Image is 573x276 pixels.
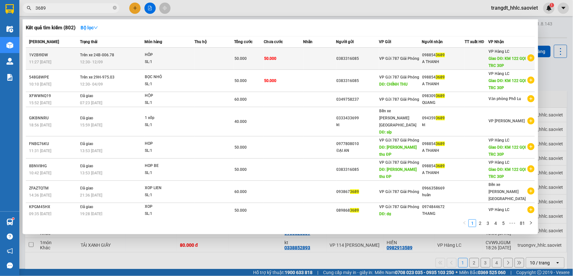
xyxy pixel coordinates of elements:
span: VP Gửi 787 Giải Phóng [380,75,420,79]
div: 0966358669 [422,185,465,192]
span: DĐ: CHÍNH THU [380,82,408,87]
span: 10:10 [DATE] [29,82,51,87]
div: huân [422,192,465,198]
div: 098854 [422,52,465,59]
li: Next 5 Pages [507,219,518,227]
div: 098309 [422,93,465,99]
span: Bến xe [PERSON_NAME] [GEOGRAPHIC_DATA] [380,109,417,127]
div: 548G8WPE [29,74,78,81]
span: plus-circle [528,95,535,102]
span: 15:59 [DATE] [80,123,103,127]
span: right [529,221,533,225]
div: HÔP [145,51,193,59]
span: VP Gửi 787 Giải Phóng [380,205,420,209]
span: Đã giao [80,164,94,168]
img: warehouse-icon [6,58,13,65]
span: 13:53 [DATE] [80,149,103,153]
div: A THANH [422,147,465,154]
span: plus-circle [528,206,535,213]
span: 3689 [436,94,445,98]
span: 50.000 [234,208,247,213]
div: 0383316085 [337,166,379,173]
span: 40.000 [234,119,247,124]
span: Bến xe [PERSON_NAME] [GEOGRAPHIC_DATA] [489,182,526,201]
div: A THANH [422,59,465,65]
div: SL: 1 [145,81,193,88]
span: message [7,262,13,269]
span: Trên xe 24B-006.78 [80,53,114,57]
div: SL: 1 [145,99,193,106]
span: VP Gửi 787 Giải Phóng [380,189,420,194]
span: 3689 [436,53,445,57]
button: left [461,219,469,227]
strong: Bộ lọc [81,25,98,30]
span: 11:31 [DATE] [29,149,51,153]
div: 0974844672 [422,204,465,210]
span: 60.000 [234,97,247,102]
span: DĐ: [PERSON_NAME] thu ĐP [380,167,417,179]
h3: Kết quả tìm kiếm ( 802 ) [26,24,75,31]
span: Đã giao [80,94,94,98]
span: Giao DĐ: KM 122 GỌI TRC 30P [489,145,526,157]
div: 1V2BI9DW [29,52,78,59]
span: Đã giao [80,205,94,209]
span: 50.000 [234,56,247,61]
span: 19:28 [DATE] [80,212,103,216]
span: plus-circle [528,77,535,84]
span: Chưa cước [264,40,283,44]
div: FNBG76KU [29,141,78,147]
span: plus-circle [528,188,535,195]
div: 094359 [422,115,465,122]
span: 3689 [436,142,445,146]
span: 15:52 [DATE] [29,101,51,105]
span: 50.000 [264,78,276,83]
span: Giao DĐ: KM 122 GỌI TRC 30P [489,167,526,179]
span: VP Gửi [379,40,391,44]
div: SL: 1 [145,59,193,66]
span: 50.000 [234,145,247,150]
span: Trạng thái [80,40,98,44]
span: 3689 [436,164,445,168]
span: Thu hộ [194,40,207,44]
span: close-circle [113,5,117,11]
li: 5 [499,219,507,227]
span: VP Nhận [489,40,504,44]
div: 0383316085 [337,78,379,84]
span: Giao DĐ: KM 122 GỌI TRC 30P [489,78,526,90]
span: 21:36 [DATE] [80,193,103,198]
span: Món hàng [144,40,162,44]
span: VP Gửi 787 Giải Phóng [380,138,420,143]
span: ••• [507,219,518,227]
span: Nhãn [303,40,313,44]
div: XFWWNQ19 [29,93,78,99]
span: VP Gửi 787 Giải Phóng [380,56,420,61]
span: plus-circle [528,117,535,124]
img: solution-icon [6,74,13,81]
span: 10:42 [DATE] [29,171,51,175]
span: down [94,25,98,30]
div: HOP BE [145,162,193,170]
span: Đã giao [80,142,94,146]
img: warehouse-icon [6,219,13,225]
span: 13:53 [DATE] [80,171,103,175]
div: 098854 [422,74,465,81]
span: search [27,6,31,10]
span: 12:30 - 12/09 [80,60,103,64]
span: VP Gửi 787 Giải Phóng [380,97,420,102]
div: kt [337,122,379,128]
div: HOP [145,140,193,147]
div: KPGM45HX [29,204,78,210]
div: SL: 1 [145,192,193,199]
a: 3 [484,220,491,227]
span: 50.000 [264,56,276,61]
span: DĐ: dg [380,212,391,216]
li: 1 [469,219,476,227]
span: plus-circle [528,165,535,172]
span: question-circle [7,234,13,240]
li: 2 [476,219,484,227]
a: 5 [500,220,507,227]
span: plus-circle [528,54,535,61]
span: Giao DĐ: KM 122 GỌI TRC 30P [489,56,526,68]
span: Đã giao [80,186,94,190]
span: 18:56 [DATE] [29,123,51,127]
